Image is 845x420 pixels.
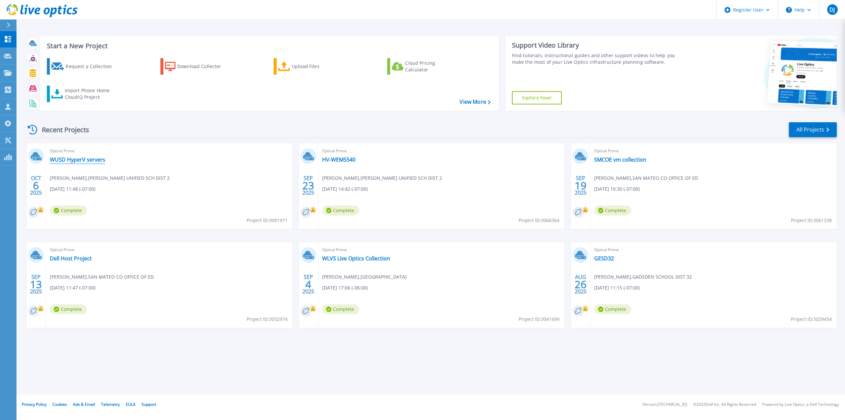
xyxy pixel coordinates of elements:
a: Request a Collection [47,58,120,75]
span: Complete [322,206,359,215]
div: SEP 2025 [302,173,315,198]
span: Complete [50,304,87,314]
a: Cookies [52,401,67,407]
span: Project ID: 3041699 [519,316,559,323]
span: Project ID: 3081971 [247,217,287,224]
a: Privacy Policy [22,401,47,407]
div: Find tutorials, instructional guides and other support videos to help you make the most of your L... [512,52,683,65]
span: [DATE] 14:42 (-07:00) [322,185,368,193]
span: Complete [50,206,87,215]
a: EULA [126,401,136,407]
h3: Start a New Project [47,42,490,50]
span: Complete [594,206,631,215]
div: Support Video Library [512,41,683,50]
span: Optical Prime [50,246,288,253]
a: All Projects [789,122,837,137]
span: 6 [33,183,39,188]
span: Complete [322,304,359,314]
a: HV-WEMS540 [322,156,355,163]
a: WLVS Live Optics Collection [322,255,390,262]
div: AUG 2025 [574,272,587,296]
a: Telemetry [101,401,120,407]
div: Cloud Pricing Calculator [405,60,458,73]
li: Powered by Live Optics, a Dell Technology [762,402,839,407]
span: [DATE] 11:15 (-07:00) [594,284,640,291]
a: Dell Host Project [50,255,92,262]
span: Optical Prime [594,246,833,253]
span: [PERSON_NAME] , SAN MATEO CO OFFICE OF ED [594,174,698,182]
a: Explore Now! [512,91,562,104]
a: Support [142,401,156,407]
div: SEP 2025 [30,272,42,296]
span: Project ID: 3052974 [247,316,287,323]
li: Version: [TECHNICAL_ID] [643,402,687,407]
a: Download Collector [160,58,234,75]
li: © 2025 Dell Inc. All Rights Reserved [693,402,756,407]
a: Ads & Email [73,401,95,407]
span: Complete [594,304,631,314]
div: SEP 2025 [302,272,315,296]
span: Optical Prime [50,147,288,155]
span: Optical Prime [594,147,833,155]
span: [DATE] 11:47 (-07:00) [50,284,95,291]
span: Project ID: 3066364 [519,217,559,224]
div: OCT 2025 [30,173,42,198]
a: GESD32 [594,255,614,262]
div: Recent Projects [25,122,98,138]
span: Optical Prime [322,246,561,253]
a: Upload Files [274,58,347,75]
span: [PERSON_NAME] , GADSDEN SCHOOL DIST 32 [594,273,692,281]
a: View More [459,99,490,105]
div: Upload Files [292,60,345,73]
span: [DATE] 11:48 (-07:00) [50,185,95,193]
span: [PERSON_NAME] , [GEOGRAPHIC_DATA] [322,273,407,281]
div: SEP 2025 [574,173,587,198]
span: [PERSON_NAME] , [PERSON_NAME] UNIFIED SCH DIST 2 [50,174,170,182]
span: Project ID: 3029454 [791,316,832,323]
a: Cloud Pricing Calculator [387,58,461,75]
span: Optical Prime [322,147,561,155]
span: DJ [829,7,835,12]
span: 4 [305,282,311,287]
div: Request a Collection [66,60,118,73]
div: Import Phone Home CloudIQ Project [65,87,116,100]
span: [PERSON_NAME] , [PERSON_NAME] UNIFIED SCH DIST 2 [322,174,442,182]
span: 19 [575,183,587,188]
span: [DATE] 10:30 (-07:00) [594,185,640,193]
span: [PERSON_NAME] , SAN MATEO CO OFFICE OF ED [50,273,154,281]
a: SMCOE vm collection [594,156,646,163]
div: Download Collector [177,60,230,73]
span: 13 [30,282,42,287]
span: Project ID: 3061338 [791,217,832,224]
a: WUSD HyperV servers [50,156,105,163]
span: [DATE] 17:06 (-06:00) [322,284,368,291]
span: 23 [302,183,314,188]
span: 26 [575,282,587,287]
